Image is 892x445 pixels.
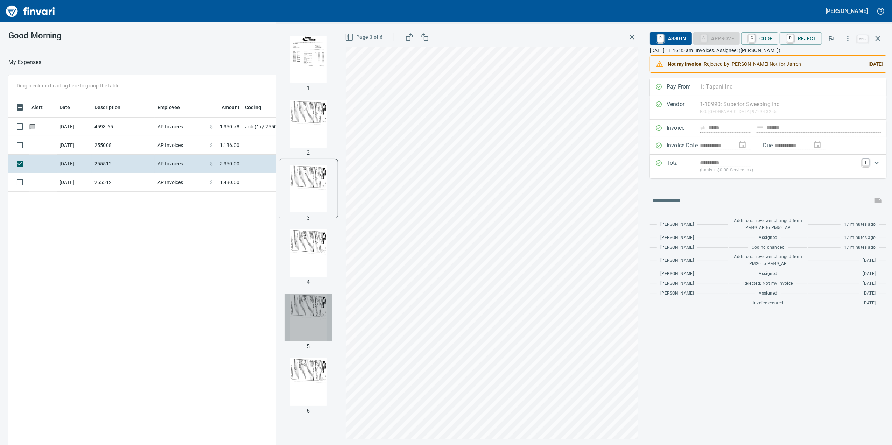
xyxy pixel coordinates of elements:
span: Alert [31,103,43,112]
td: 255008 [92,136,155,155]
div: Expand [650,155,886,178]
p: Total [667,159,700,174]
p: 2 [307,149,310,157]
span: Alert [31,103,52,112]
span: 1,186.00 [220,142,239,149]
span: Description [94,103,121,112]
p: My Expenses [8,58,42,66]
button: Flag [823,31,839,46]
strong: Not my invoice [668,61,701,67]
button: RReject [780,32,822,45]
button: More [840,31,856,46]
button: RAssign [650,32,691,45]
td: [DATE] [57,155,92,173]
span: Additional reviewer changed from PM49_AP to PM52_AP [733,218,804,232]
span: Date [59,103,79,112]
span: $ [210,179,213,186]
button: [PERSON_NAME] [824,6,870,16]
span: [PERSON_NAME] [660,244,694,251]
p: (basis + $0.00 Service tax) [700,167,858,174]
div: [DATE] [863,58,883,70]
span: 2,350.00 [220,160,239,167]
span: [DATE] [863,300,876,307]
span: [PERSON_NAME] [660,290,694,297]
span: Coding changed [752,244,785,251]
a: R [787,34,794,42]
span: Reject [785,33,816,44]
p: 4 [307,278,310,287]
span: Employee [157,103,180,112]
span: [DATE] [863,270,876,277]
span: Rejected: Not my invoice [743,280,793,287]
img: Page 6 [285,358,332,406]
span: [PERSON_NAME] [660,257,694,264]
p: Drag a column heading here to group the table [17,82,119,89]
span: Employee [157,103,189,112]
span: 17 minutes ago [844,221,876,228]
img: Page 4 [285,229,332,277]
p: 5 [307,342,310,351]
span: Coding [245,103,270,112]
span: Close invoice [856,30,886,47]
span: Amount [222,103,239,112]
span: [DATE] [863,257,876,264]
span: [PERSON_NAME] [660,221,694,228]
a: T [862,159,869,166]
td: Job (1) / 255002.: [PERSON_NAME][GEOGRAPHIC_DATA] Phase 2 & 3 / 1003. .: General Requirements / 5... [242,118,417,136]
span: Amount [212,103,239,112]
span: [DATE] [863,290,876,297]
td: 255512 [92,173,155,192]
span: Assigned [759,270,777,277]
button: CCode [741,32,778,45]
td: AP Invoices [155,118,207,136]
td: AP Invoices [155,136,207,155]
span: Assign [655,33,686,44]
td: [DATE] [57,136,92,155]
td: [DATE] [57,173,92,192]
span: Coding [245,103,261,112]
span: [PERSON_NAME] [660,280,694,287]
img: Page 2 [285,100,332,148]
span: Additional reviewer changed from PM20 to PM49_AP [733,254,804,268]
a: C [749,34,755,42]
td: AP Invoices [155,155,207,173]
img: Page 1 [285,36,332,83]
span: Invoice created [753,300,784,307]
img: Finvari [4,3,57,20]
h5: [PERSON_NAME] [826,7,868,15]
span: $ [210,123,213,130]
span: 17 minutes ago [844,244,876,251]
span: Assigned [759,234,777,241]
span: Description [94,103,130,112]
span: [PERSON_NAME] [660,234,694,241]
td: AP Invoices [155,173,207,192]
div: - Rejected by [PERSON_NAME] Not for Jarren [668,58,863,70]
span: This records your message into the invoice and notifies anyone mentioned [870,192,886,209]
span: Assigned [759,290,777,297]
td: [DATE] [57,118,92,136]
p: 1 [307,84,310,93]
p: 6 [307,407,310,415]
span: Page 3 of 6 [346,33,382,42]
div: Coding Required [693,35,740,41]
td: 4593.65 [92,118,155,136]
p: 3 [307,214,310,222]
span: [PERSON_NAME] [660,270,694,277]
span: Has messages [29,124,36,129]
span: 17 minutes ago [844,234,876,241]
td: 255512 [92,155,155,173]
button: Page 3 of 6 [344,31,385,44]
a: R [657,34,664,42]
p: [DATE] 11:46:35 am. Invoices. Assignee: ([PERSON_NAME]) [650,47,886,54]
img: Page 5 [285,294,332,341]
span: Date [59,103,70,112]
a: esc [857,35,868,43]
span: [DATE] [863,280,876,287]
span: 1,350.78 [220,123,239,130]
h3: Good Morning [8,31,231,41]
span: 1,480.00 [220,179,239,186]
img: Page 3 [285,165,332,212]
span: $ [210,160,213,167]
span: Code [747,33,773,44]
